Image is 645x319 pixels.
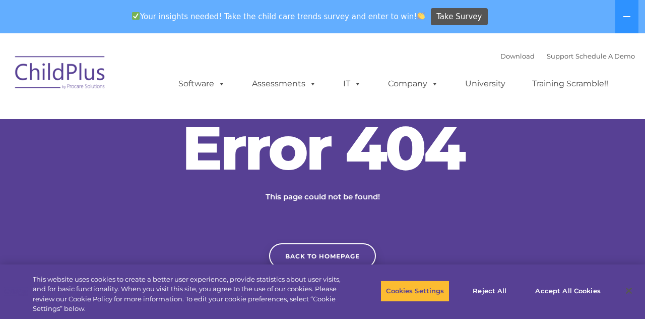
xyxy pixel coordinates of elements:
[458,281,521,302] button: Reject All
[436,8,482,26] span: Take Survey
[500,52,535,60] a: Download
[242,74,327,94] a: Assessments
[500,52,635,60] font: |
[171,118,474,178] h2: Error 404
[575,52,635,60] a: Schedule A Demo
[417,12,425,20] img: 👏
[380,281,449,302] button: Cookies Settings
[269,243,376,269] a: Back to homepage
[168,74,235,94] a: Software
[132,12,140,20] img: ✅
[547,52,573,60] a: Support
[33,275,355,314] div: This website uses cookies to create a better user experience, provide statistics about user visit...
[127,7,429,26] span: Your insights needed! Take the child care trends survey and enter to win!
[217,191,428,203] p: This page could not be found!
[530,281,606,302] button: Accept All Cookies
[431,8,488,26] a: Take Survey
[455,74,515,94] a: University
[10,49,111,99] img: ChildPlus by Procare Solutions
[522,74,618,94] a: Training Scramble!!
[333,74,371,94] a: IT
[618,280,640,302] button: Close
[378,74,448,94] a: Company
